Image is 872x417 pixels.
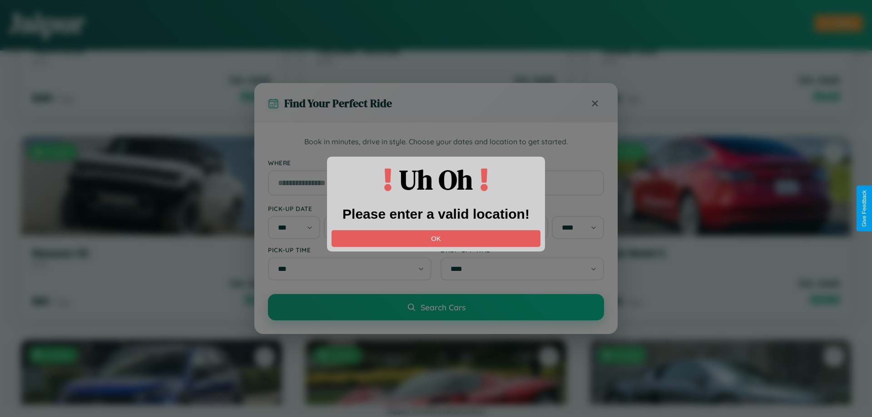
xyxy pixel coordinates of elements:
span: Search Cars [421,302,466,312]
label: Pick-up Date [268,205,431,212]
h3: Find Your Perfect Ride [284,96,392,111]
label: Pick-up Time [268,246,431,254]
p: Book in minutes, drive in style. Choose your dates and location to get started. [268,136,604,148]
label: Drop-off Time [441,246,604,254]
label: Where [268,159,604,167]
label: Drop-off Date [441,205,604,212]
